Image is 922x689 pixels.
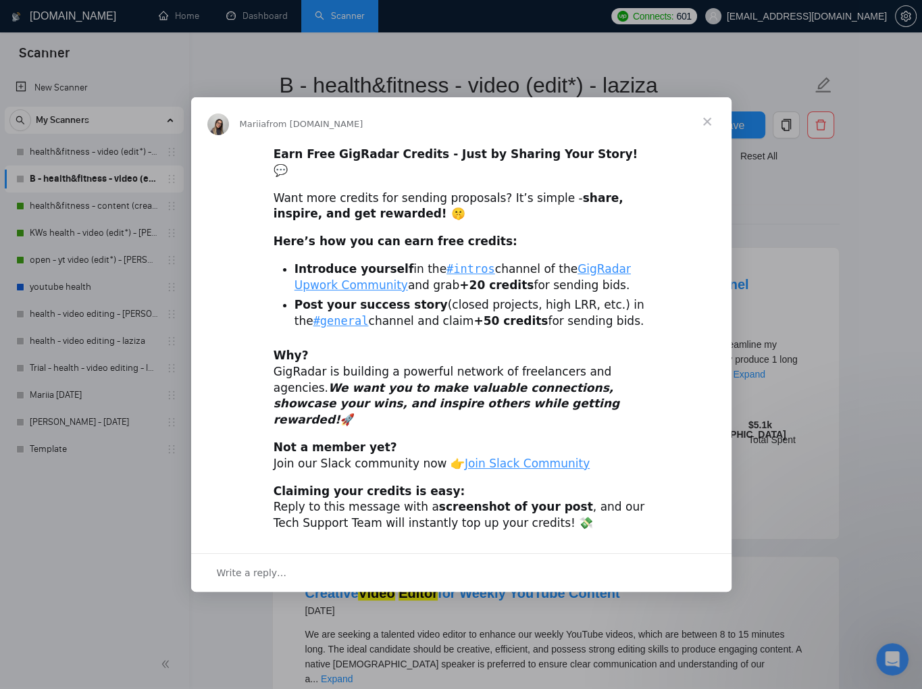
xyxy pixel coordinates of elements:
[274,348,649,428] div: GigRadar is building a powerful network of freelancers and agencies. 🚀
[294,298,448,311] b: Post your success story
[294,261,649,294] li: in the channel of the and grab for sending bids.
[274,234,517,248] b: Here’s how you can earn free credits:
[240,119,267,129] span: Mariia
[274,147,638,161] b: Earn Free GigRadar Credits - Just by Sharing Your Story!
[274,381,619,427] i: We want you to make valuable connections, showcase your wins, and inspire others while getting re...
[266,119,363,129] span: from [DOMAIN_NAME]
[274,190,649,223] div: Want more credits for sending proposals? It’s simple -
[459,278,534,292] b: +20 credits
[294,262,414,276] b: Introduce yourself
[294,262,631,292] a: GigRadar Upwork Community
[465,457,590,470] a: Join Slack Community
[274,440,649,472] div: Join our Slack community now 👉
[274,484,649,532] div: Reply to this message with a , and our Tech Support Team will instantly top up your credits! 💸
[274,484,465,498] b: Claiming your credits is easy:
[313,314,369,328] a: #general
[446,262,495,276] a: #intros
[274,440,397,454] b: Not a member yet?
[217,564,287,582] span: Write a reply…
[274,147,649,179] div: 💬
[274,349,309,362] b: Why?
[191,553,732,592] div: Open conversation and reply
[473,314,548,328] b: +50 credits
[439,500,593,513] b: screenshot of your post
[207,113,229,135] img: Profile image for Mariia
[683,97,732,146] span: Close
[294,297,649,330] li: (closed projects, high LRR, etc.) in the channel and claim for sending bids.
